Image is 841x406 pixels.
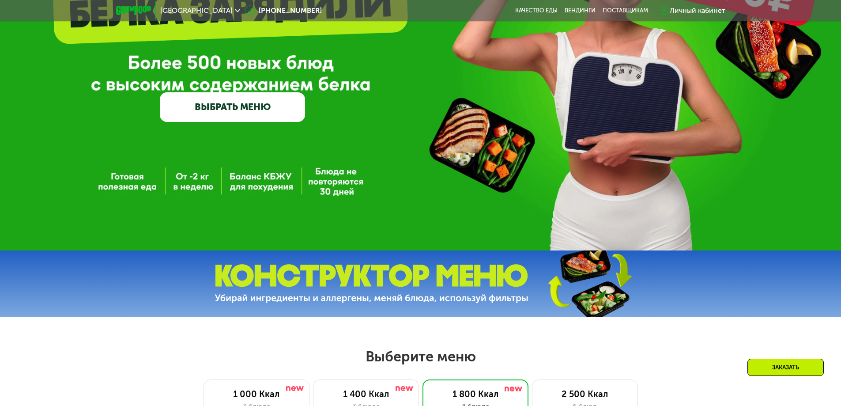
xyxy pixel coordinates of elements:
[670,5,725,16] div: Личный кабинет
[160,7,233,14] span: [GEOGRAPHIC_DATA]
[747,359,824,376] div: Заказать
[160,92,305,121] a: ВЫБРАТЬ МЕНЮ
[432,389,519,399] div: 1 800 Ккал
[245,5,322,16] a: [PHONE_NUMBER]
[565,7,596,14] a: Вендинги
[541,389,629,399] div: 2 500 Ккал
[515,7,558,14] a: Качество еды
[213,389,300,399] div: 1 000 Ккал
[322,389,410,399] div: 1 400 Ккал
[28,348,813,365] h2: Выберите меню
[603,7,648,14] div: поставщикам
